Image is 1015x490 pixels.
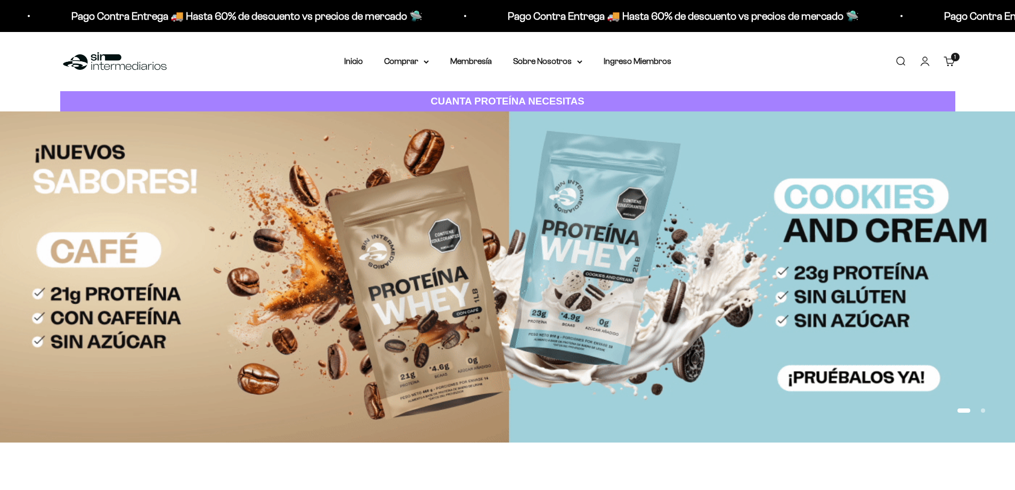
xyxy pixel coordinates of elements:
[508,7,859,25] p: Pago Contra Entrega 🚚 Hasta 60% de descuento vs precios de mercado 🛸
[431,95,584,107] strong: CUANTA PROTEÍNA NECESITAS
[954,54,956,60] span: 1
[71,7,423,25] p: Pago Contra Entrega 🚚 Hasta 60% de descuento vs precios de mercado 🛸
[513,54,582,68] summary: Sobre Nosotros
[344,57,363,66] a: Inicio
[604,57,671,66] a: Ingreso Miembros
[450,57,492,66] a: Membresía
[384,54,429,68] summary: Comprar
[60,91,955,112] a: CUANTA PROTEÍNA NECESITAS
